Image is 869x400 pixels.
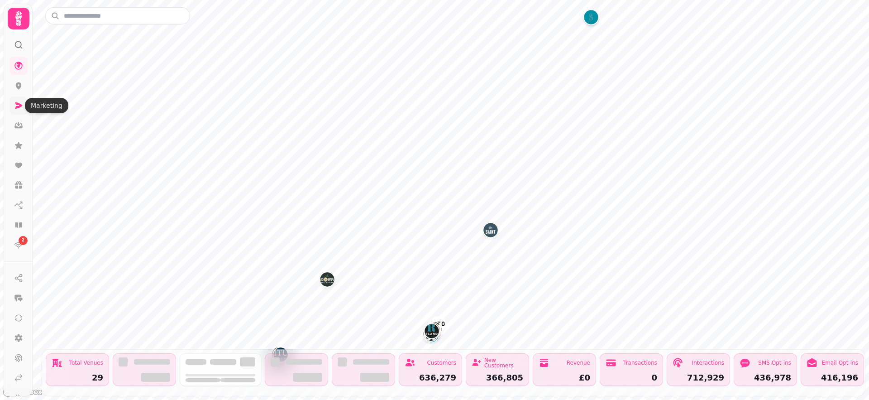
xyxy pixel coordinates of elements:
[623,360,657,366] div: Transactions
[425,323,439,340] div: Map marker
[272,347,287,364] div: Map marker
[423,327,438,341] button: The Fountain
[539,374,590,382] div: £0
[427,322,442,337] button: The Basement
[673,374,724,382] div: 712,929
[273,347,288,365] div: Map marker
[567,360,590,366] div: Revenue
[10,236,28,254] a: 2
[483,223,498,237] button: The Saint
[425,323,439,337] button: Crave Loyalty
[483,223,498,240] div: Map marker
[692,360,724,366] div: Interactions
[484,357,523,368] div: New Customers
[405,374,456,382] div: 636,279
[472,374,523,382] div: 366,805
[430,317,445,332] button: Cold Town Beer
[423,327,438,344] div: Map marker
[427,322,442,339] div: Map marker
[52,374,103,382] div: 29
[430,317,445,334] div: Map marker
[822,360,858,366] div: Email Opt-ins
[272,347,286,364] div: Map marker
[320,272,334,287] button: The Meadowpark
[272,347,287,361] button: The Raven
[320,272,334,289] div: Map marker
[272,347,286,361] button: The Smoking Fox
[425,323,440,337] button: The Queens Arms
[740,374,791,382] div: 436,978
[69,360,103,366] div: Total Venues
[425,323,440,340] div: Map marker
[425,324,439,338] button: The Rutland Hotel
[807,374,858,382] div: 416,196
[22,237,24,244] span: 2
[758,360,791,366] div: SMS Opt-ins
[425,324,439,341] div: Map marker
[273,347,288,362] button: The Spiritualist Glasgow
[606,374,657,382] div: 0
[3,387,43,397] a: Mapbox logo
[427,360,456,366] div: Customers
[25,98,68,113] div: Marketing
